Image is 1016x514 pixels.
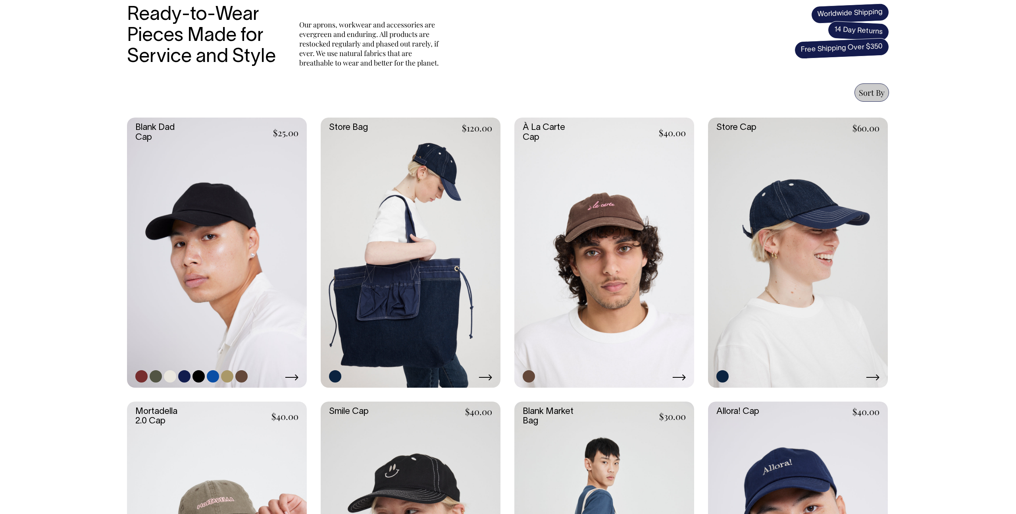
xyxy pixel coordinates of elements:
p: Our aprons, workwear and accessories are evergreen and enduring. All products are restocked regul... [299,20,442,68]
h3: Ready-to-Wear Pieces Made for Service and Style [127,5,282,68]
span: Worldwide Shipping [811,3,889,24]
span: 14 Day Returns [827,21,889,41]
span: Sort By [859,87,885,98]
span: Free Shipping Over $350 [794,38,889,59]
